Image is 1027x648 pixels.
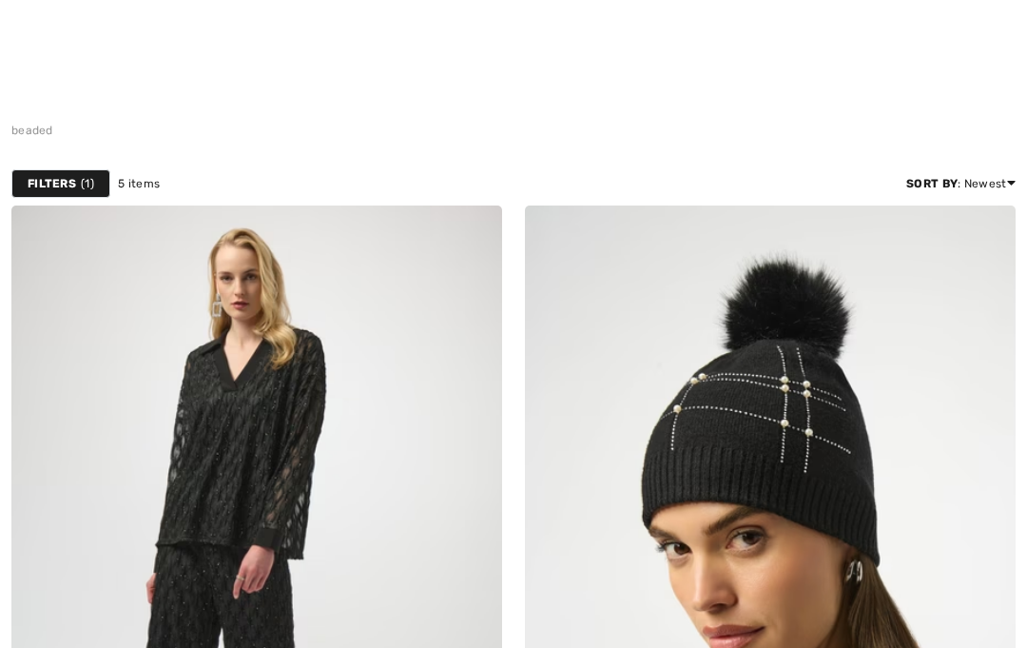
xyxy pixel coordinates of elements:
[906,177,958,190] strong: Sort By
[906,175,1016,192] div: : Newest
[28,175,76,192] strong: Filters
[81,175,94,192] span: 1
[902,591,1008,638] iframe: Opens a widget where you can find more information
[11,124,53,137] a: beaded
[118,175,160,192] span: 5 items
